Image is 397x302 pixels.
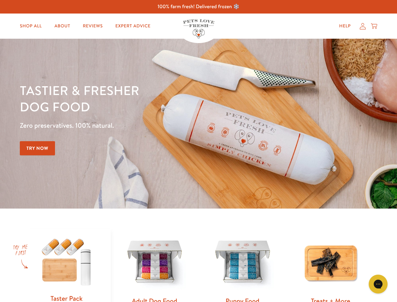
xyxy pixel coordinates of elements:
[49,20,75,32] a: About
[20,141,55,155] a: Try Now
[78,20,108,32] a: Reviews
[110,20,156,32] a: Expert Advice
[366,272,391,296] iframe: Gorgias live chat messenger
[20,120,258,131] p: Zero preservatives. 100% natural.
[183,19,214,38] img: Pets Love Fresh
[15,20,47,32] a: Shop All
[20,82,258,115] h1: Tastier & fresher dog food
[334,20,356,32] a: Help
